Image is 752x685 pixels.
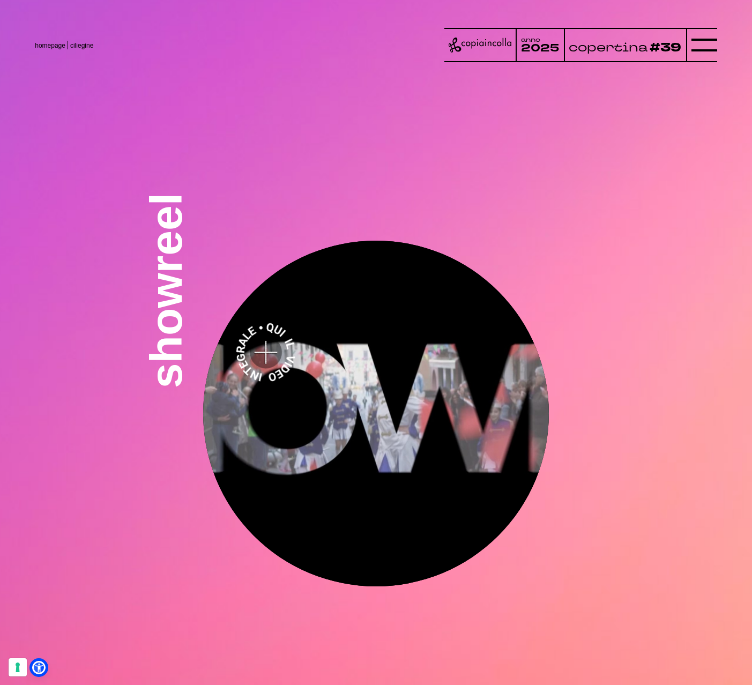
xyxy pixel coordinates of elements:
[521,35,540,43] tspan: anno
[35,42,65,49] a: homepage
[650,40,681,56] tspan: #39
[9,658,27,676] button: Le tue preferenze relative al consenso per le tecnologie di tracciamento
[32,661,46,674] a: Open Accessibility Menu
[70,42,93,49] span: ciliegine
[569,40,647,55] tspan: copertina
[521,41,559,55] tspan: 2025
